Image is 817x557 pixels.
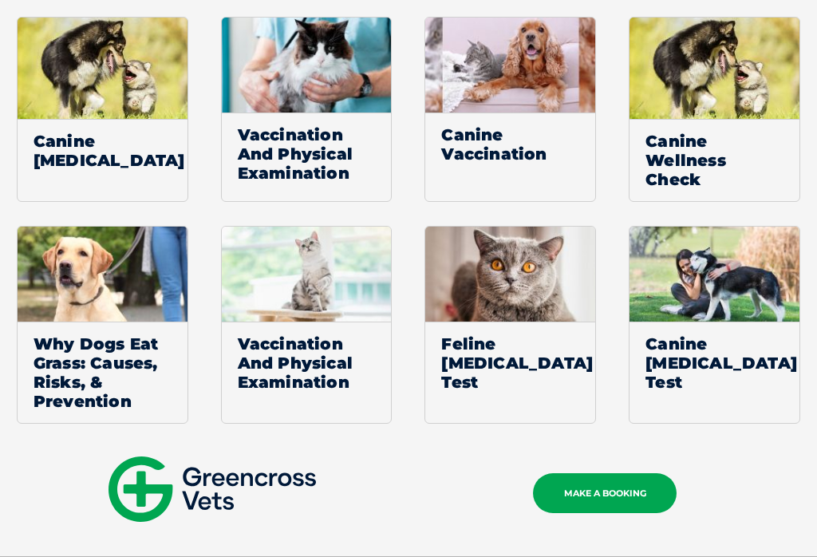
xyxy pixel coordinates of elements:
[222,322,392,404] span: Vaccination And Physical Examination
[109,456,316,522] img: gxv-logo-mobile.svg
[424,226,596,425] a: Feline [MEDICAL_DATA] Test
[424,17,596,202] a: Canine Vaccination
[18,322,187,423] span: Why Dogs Eat Grass: Causes, Risks, & Prevention
[221,226,393,425] a: Vaccination And Physical Examination
[629,17,800,202] a: Default ThumbnailCanine Wellness Check
[425,322,595,404] span: Feline [MEDICAL_DATA] Test
[18,18,198,119] img: Default Thumbnail
[630,119,799,201] span: Canine Wellness Check
[425,113,595,176] span: Canine Vaccination
[630,322,799,404] span: Canine [MEDICAL_DATA] Test
[17,226,188,425] a: Why Dogs Eat Grass: Causes, Risks, & Prevention
[533,473,677,513] a: MAKE A BOOKING
[17,17,188,202] a: Default ThumbnailCanine [MEDICAL_DATA]
[222,113,392,195] span: Vaccination And Physical Examination
[18,119,187,182] span: Canine [MEDICAL_DATA]
[629,226,800,425] a: Canine [MEDICAL_DATA] Test
[630,18,810,119] img: Default Thumbnail
[221,17,393,202] a: Vaccination And Physical Examination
